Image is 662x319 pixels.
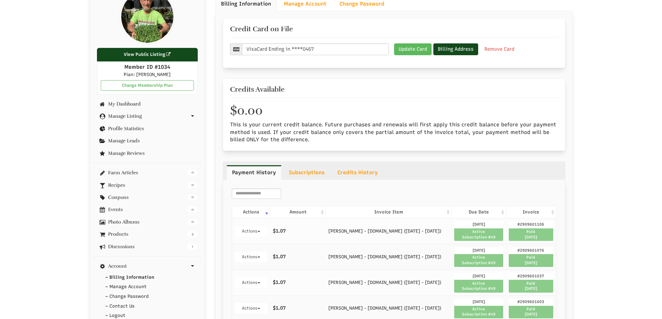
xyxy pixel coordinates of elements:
span: #2909601003 [509,299,553,306]
a: View Public Listing [97,48,198,61]
span: 0 [187,219,198,225]
button: Actions [235,303,267,313]
button: Billing Address [433,43,478,55]
span: 3 [187,231,198,237]
span: Paid [DATE] [509,306,553,318]
a: ActiveSubscription #49 [454,254,503,267]
span: Paid [DATE] [509,280,553,292]
span: 1 [187,244,198,249]
span: [DATE] [454,299,503,306]
th: Invoice Item: activate to sort column ascending [326,206,451,218]
td: [PERSON_NAME] - [DOMAIN_NAME] ([DATE] - [DATE]) [326,218,451,244]
h1: $0.00 [230,104,558,118]
span: 0 [187,182,198,188]
button: Actions [235,277,267,288]
h3: Credit Card on File [230,25,558,33]
a: 3 Products [97,232,198,237]
a: 0 Photo Albums [97,219,198,225]
span: Plan: [PERSON_NAME] [124,72,171,77]
span: [DATE] [454,221,503,228]
a: ActiveSubscription #49 [454,306,503,318]
a: Credits History [332,165,383,180]
a: Account [97,263,198,269]
span: Paid [DATE] [509,254,553,267]
span: Member ID #1034 [124,64,170,70]
a: Manage Listing [97,114,198,119]
a: Update Card [394,43,432,55]
a: 0 Farm Articles [97,170,198,175]
a: Subscriptions [283,165,330,180]
th: Actions: activate to sort column ascending [232,206,270,218]
span: [DATE] [454,247,503,254]
button: Actions [235,226,267,236]
a: Change Membership Plan [101,80,194,91]
a: Manage Leads [97,138,198,143]
th: Invoice: activate to sort column ascending [506,206,556,218]
a: Remove Card [480,43,519,55]
span: 0 [187,207,198,212]
span: 0 [187,194,198,200]
a: – Manage Account [92,282,203,292]
h3: Credits Available [230,86,558,93]
a: Payment History [227,165,281,180]
a: 1 Discussions [97,244,198,249]
a: – Change Password [92,292,203,302]
span: $1.07 [273,254,286,260]
a: ActiveSubscription #49 [454,228,503,241]
span: 0 [187,170,198,175]
span: Paid [DATE] [509,228,553,241]
a: ActiveSubscription #49 [454,280,503,292]
span: #2909601106 [509,221,553,228]
a: 0 Events [97,207,198,212]
a: – Billing Information [92,272,203,283]
span: #2909601076 [509,247,553,254]
span: $1.07 [273,305,286,311]
span: #2909601037 [509,273,553,280]
td: [PERSON_NAME] - [DOMAIN_NAME] ([DATE] - [DATE]) [326,244,451,270]
td: [PERSON_NAME] - [DOMAIN_NAME] ([DATE] - [DATE]) [326,270,451,295]
span: $1.07 [273,228,286,234]
th: Due Date: activate to sort column ascending [451,206,506,218]
div: This is your current credit balance. Future purchases and renewals will first apply this credit b... [225,121,563,143]
a: – Contact Us [92,301,203,311]
span: [DATE] [454,273,503,280]
a: 0 Coupons [97,195,198,200]
a: Profile Statistics [97,126,198,131]
a: Manage Reviews [97,151,198,156]
button: Actions [235,252,267,262]
span: Visa 0467 [242,43,389,55]
a: My Dashboard [97,101,198,107]
a: 0 Recipes [97,183,198,188]
th: Amount: activate to sort column ascending [270,206,326,218]
span: $1.07 [273,279,286,285]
